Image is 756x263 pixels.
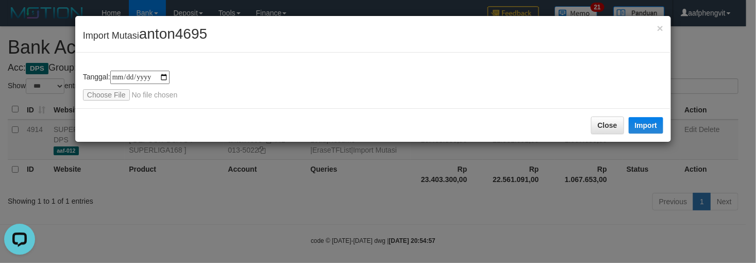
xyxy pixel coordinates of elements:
[83,30,207,41] span: Import Mutasi
[591,117,624,134] button: Close
[4,4,35,35] button: Open LiveChat chat widget
[629,117,664,134] button: Import
[657,23,663,34] button: Close
[83,71,663,101] div: Tanggal:
[657,22,663,34] span: ×
[139,26,207,42] span: anton4695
